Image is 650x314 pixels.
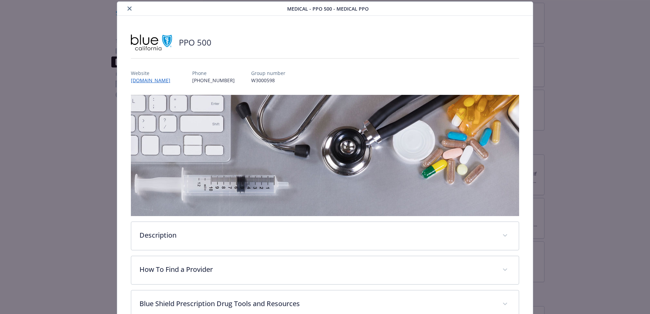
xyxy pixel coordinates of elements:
p: W3000598 [251,77,285,84]
div: Description [131,222,518,250]
img: banner [131,95,519,216]
div: How To Find a Provider [131,256,518,284]
button: close [125,4,134,13]
p: Website [131,70,176,77]
span: Medical - PPO 500 - Medical PPO [287,5,369,12]
p: [PHONE_NUMBER] [192,77,235,84]
p: How To Find a Provider [139,264,494,275]
a: [DOMAIN_NAME] [131,77,176,84]
p: Blue Shield Prescription Drug Tools and Resources [139,299,494,309]
p: Group number [251,70,285,77]
img: Blue Shield of California [131,32,172,53]
h2: PPO 500 [179,37,211,48]
p: Phone [192,70,235,77]
p: Description [139,230,494,240]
